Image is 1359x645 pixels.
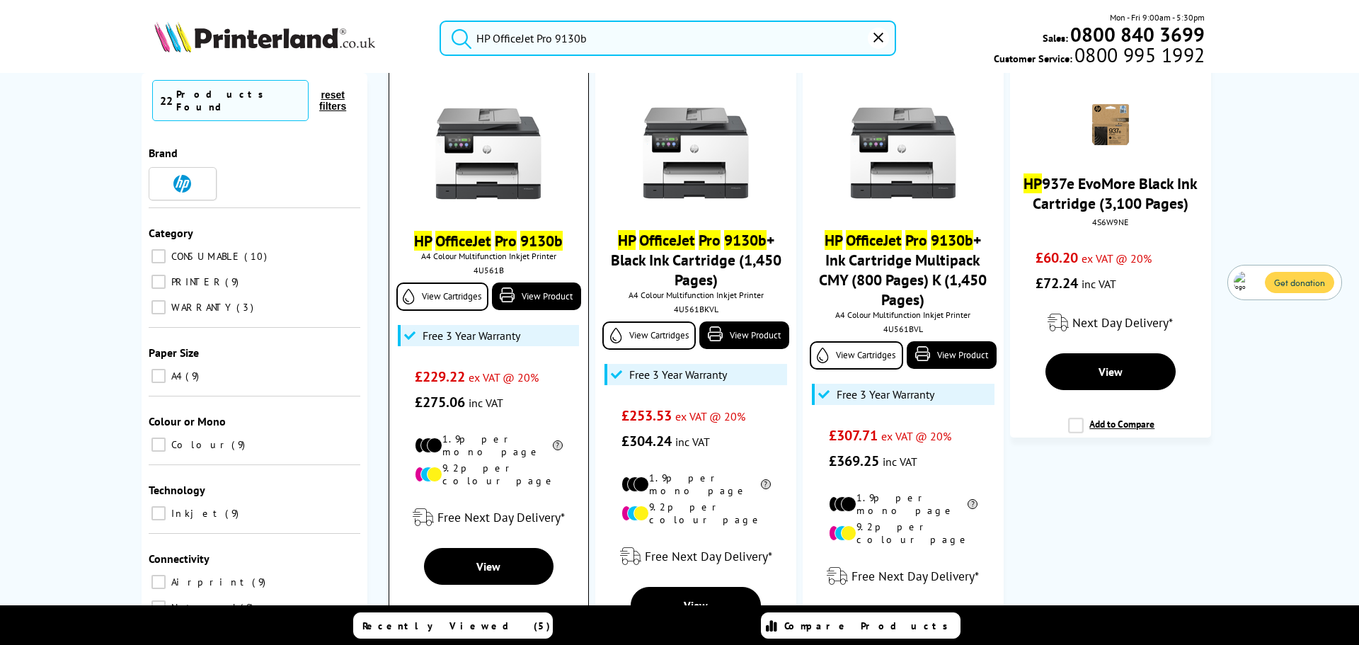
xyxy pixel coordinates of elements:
span: A4 Colour Multifunction Inkjet Printer [602,290,789,300]
span: Category [149,226,193,240]
span: Free 3 Year Warranty [629,367,727,382]
mark: HP [414,231,432,251]
span: Free Next Day Delivery* [645,548,772,564]
span: inc VAT [675,435,710,449]
span: Colour or Mono [149,414,226,428]
span: Mon - Fri 9:00am - 5:30pm [1110,11,1205,24]
span: inc VAT [1082,277,1116,291]
div: modal_delivery [810,556,996,596]
a: View [631,587,761,624]
input: Sea [440,21,896,56]
span: A4 Colour Multifunction Inkjet Printer [810,309,996,320]
span: 3 [236,301,257,314]
li: 9.2p per colour page [621,501,771,526]
span: inc VAT [883,455,917,469]
a: View Product [699,321,789,349]
span: 22 [160,93,173,108]
span: 9 [185,370,202,382]
span: £275.06 [415,393,465,411]
mark: 9130b [520,231,563,251]
a: View Cartridges [602,321,695,350]
input: Network 9 [151,600,166,615]
mark: HP [1023,173,1042,193]
span: Airprint [168,576,251,588]
a: Compare Products [761,612,961,639]
span: Sales: [1043,31,1068,45]
a: View Cartridges [810,341,902,370]
input: Colour 9 [151,438,166,452]
a: View [1045,353,1176,390]
span: Free 3 Year Warranty [423,329,520,343]
mark: OfficeJet [846,230,902,250]
mark: 9130b [724,230,767,250]
span: £60.20 [1036,249,1078,267]
li: 9.2p per colour page [415,462,563,487]
input: A4 9 [151,369,166,383]
span: A4 [168,370,184,382]
span: ex VAT @ 20% [1082,251,1152,266]
a: View Product [492,282,581,310]
img: HP [173,175,191,193]
span: ex VAT @ 20% [881,429,951,443]
span: Technology [149,483,205,497]
b: 0800 840 3699 [1070,21,1205,47]
a: View Product [907,341,997,369]
img: hp-officejet-pro-9130b-front-small2.jpg [643,100,749,206]
div: Products Found [176,88,301,113]
span: Network [168,601,239,614]
img: HP-937e-Black-Ink-Cartridge-Small.png [1086,100,1135,149]
div: modal_delivery [1017,303,1203,343]
span: inc VAT [469,396,503,410]
span: Free Next Day Delivery* [437,509,565,525]
span: 9 [225,275,242,288]
a: HP OfficeJet Pro 9130b [414,231,563,251]
span: 0800 995 1992 [1072,48,1205,62]
span: Connectivity [149,552,210,566]
mark: OfficeJet [435,231,491,251]
span: 9 [240,601,257,614]
img: hp-officejet-pro-9130b-front-small2.jpg [435,101,541,207]
input: Airprint 9 [151,575,166,589]
a: Printerland Logo [154,21,422,55]
span: CONSUMABLE [168,250,243,263]
div: 4U561B [400,265,578,275]
mark: Pro [495,231,517,251]
li: 9.2p per colour page [829,520,978,546]
li: 1.9p per mono page [829,491,978,517]
img: Printerland Logo [154,21,375,52]
span: £307.71 [829,426,878,445]
mark: Pro [699,230,721,250]
div: 4S6W9NE [1021,217,1200,227]
span: Free Next Day Delivery* [851,568,979,584]
span: Colour [168,438,230,451]
input: CONSUMABLE 10 [151,249,166,263]
span: £253.53 [621,406,672,425]
div: 4U561BVL [813,324,992,334]
a: 0800 840 3699 [1068,28,1205,41]
span: Compare Products [784,620,956,632]
span: Recently Viewed (5) [362,620,551,632]
div: 4U561BKVL [606,304,785,314]
span: View [1099,365,1123,379]
span: Inkjet [168,507,224,520]
span: 10 [244,250,270,263]
span: £369.25 [829,452,879,470]
span: 9 [231,438,248,451]
li: 1.9p per mono page [621,472,771,497]
span: 9 [252,576,269,588]
span: £72.24 [1036,274,1078,292]
input: PRINTER 9 [151,275,166,289]
mark: Pro [905,230,927,250]
a: HP OfficeJet Pro 9130b+ Ink Cartridge Multipack CMY (800 Pages) K (1,450 Pages) [819,230,987,309]
span: £229.22 [415,367,465,386]
span: ex VAT @ 20% [675,409,745,423]
a: HP937e EvoMore Black Ink Cartridge (3,100 Pages) [1023,173,1198,213]
span: 9 [225,507,242,520]
span: A4 Colour Multifunction Inkjet Printer [396,251,581,261]
span: View [476,559,500,573]
span: WARRANTY [168,301,235,314]
div: modal_delivery [602,537,789,576]
button: reset filters [309,89,357,113]
mark: 9130b [931,230,973,250]
li: 1.9p per mono page [415,433,563,458]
